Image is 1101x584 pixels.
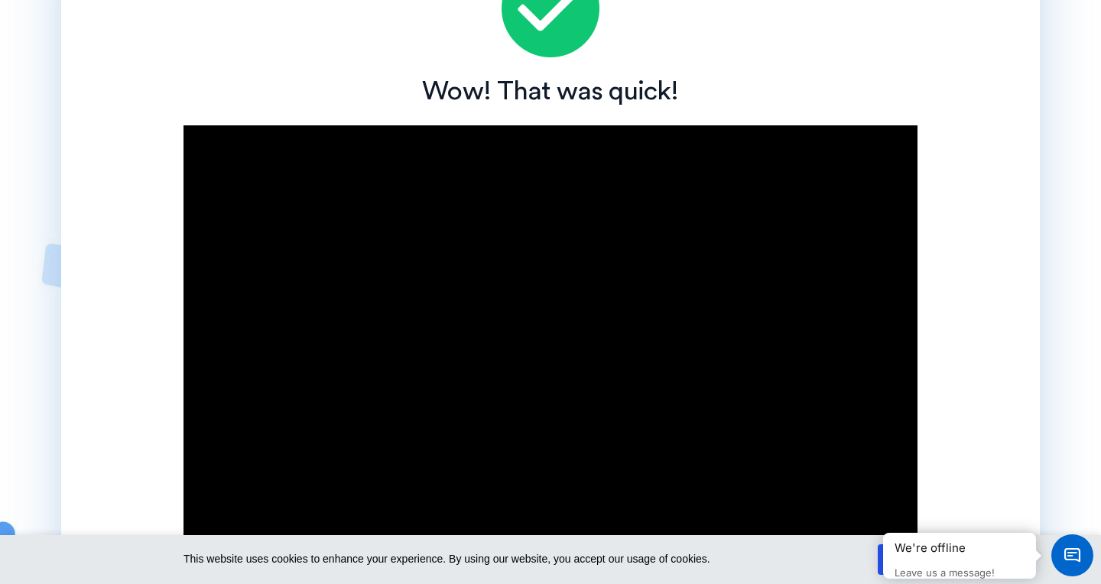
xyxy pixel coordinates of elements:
h2: Wow! That was quick! [69,73,1032,110]
p: Leave us a message! [895,566,1025,579]
span: Chat Widget [1051,534,1093,576]
iframe: Thank you! [183,125,917,538]
span: This website uses cookies to enhance your experience. By using our website, you accept our usage ... [183,550,869,569]
div: We're offline [895,540,1025,556]
a: OK [878,544,917,575]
